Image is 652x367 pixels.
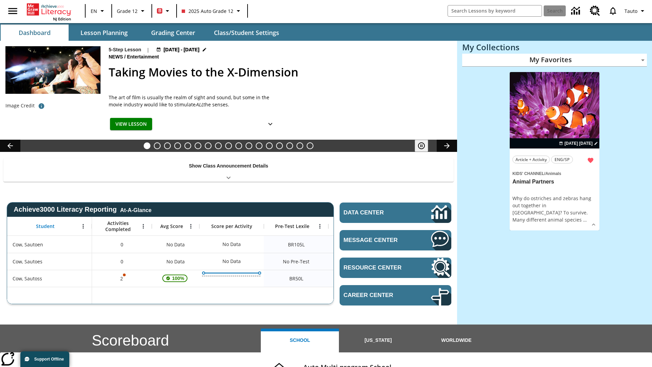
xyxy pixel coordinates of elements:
[462,42,647,52] h3: My Collections
[415,140,435,152] div: Pause
[276,142,283,149] button: Slide 14 Between Two Worlds
[138,221,148,231] button: Open Menu
[155,46,209,53] button: Aug 18 - Aug 24 Choose Dates
[512,170,597,177] span: Topic: Kids' Channel/Animals
[109,53,124,61] span: News
[147,46,149,53] span: |
[286,142,293,149] button: Slide 15 Hooray for Constitution Day!
[117,7,138,15] span: Grade 12
[510,72,599,231] div: lesson details
[70,24,138,41] button: Lesson Planning
[340,258,451,278] a: Resource Center, Will open in new tab
[545,171,561,176] span: Animals
[515,156,547,163] span: Article + Activity
[417,329,495,352] button: Worldwide
[344,209,408,216] span: Data Center
[189,162,268,170] p: Show Class Announcement Details
[152,236,199,253] div: No Data, Cow, Sautoen
[169,272,187,284] span: 100%
[182,7,233,15] span: 2025 Auto Grade 12
[53,16,71,21] span: NJ Edition
[215,142,222,149] button: Slide 8 Attack of the Terrifying Tomatoes
[448,5,542,16] input: search field
[184,142,191,149] button: Slide 5 Private! Keep Out!
[328,253,393,270] div: No Data, Cow, Sautoes
[1,24,69,41] button: Dashboard
[120,275,124,282] p: 2
[261,329,339,352] button: School
[624,7,637,15] span: Tauto
[583,216,587,223] span: …
[344,264,411,271] span: Resource Center
[462,54,647,67] div: My Favorites
[13,241,43,248] span: Cow, Sautoen
[340,230,451,250] a: Message Center
[275,223,309,229] span: Pre-Test Lexile
[121,241,123,248] span: 0
[186,221,196,231] button: Open Menu
[586,2,604,20] a: Resource Center, Will open in new tab
[328,270,393,287] div: Beginning reader 50 Lexile, ER, Based on the Lexile Reading measure, student is an Emerging Reade...
[512,195,597,223] div: Why do ostriches and zebras hang out together in [GEOGRAPHIC_DATA]? To survive. Many different an...
[5,46,101,94] img: Panel in front of the seats sprays water mist to the happy audience at a 4DX-equipped theater.
[154,5,174,17] button: Boost Class color is red. Change class color
[88,5,109,17] button: Language: EN, Select a language
[163,238,188,251] span: No Data
[13,275,42,282] span: Cow, Sautoss
[564,140,593,146] span: [DATE] [DATE]
[109,46,141,53] p: 5-Step Lesson
[344,237,411,244] span: Message Center
[34,357,64,362] span: Support Offline
[114,5,149,17] button: Grade: Grade 12, Select a grade
[27,2,71,21] div: Home
[512,178,597,186] h3: Animal Partners
[92,236,152,253] div: 0, Cow, Sautoen
[264,118,277,130] button: Show Details
[544,171,545,176] span: /
[195,142,201,149] button: Slide 6 The Last Homesteaders
[196,101,203,108] em: ALL
[288,241,305,248] span: Beginning reader 105 Lexile, Cow, Sautoen
[3,1,23,21] button: Open side menu
[588,220,599,230] button: Show Details
[307,142,313,149] button: Slide 17 The Constitution's Balancing Act
[558,140,599,146] button: Jul 07 - Jun 30 Choose Dates
[160,223,183,229] span: Avg Score
[179,5,245,17] button: Class: 2025 Auto Grade 12, Select your class
[139,24,207,41] button: Grading Center
[622,5,649,17] button: Profile/Settings
[110,118,152,130] button: View Lesson
[127,53,160,61] span: Entertainment
[144,142,150,149] button: Slide 1 Taking Movies to the X-Dimension
[36,223,55,229] span: Student
[91,7,97,15] span: EN
[164,142,171,149] button: Slide 3 Animal Partners
[555,156,569,163] span: ENG/SP
[256,142,262,149] button: Slide 12 Pre-release lesson
[512,171,544,176] span: Kids' Channel
[209,24,285,41] button: Class/Student Settings
[340,285,451,305] a: Career Center
[340,203,451,223] a: Data Center
[315,221,325,231] button: Open Menu
[158,6,161,15] span: B
[152,253,199,270] div: No Data, Cow, Sautoes
[567,2,586,20] a: Data Center
[584,154,597,167] button: Remove from Favorites
[604,2,622,20] a: Notifications
[5,102,35,109] p: Image Credit
[551,156,573,163] button: ENG/SP
[109,64,449,81] h2: Taking Movies to the X-Dimension
[121,258,123,265] span: 0
[344,292,411,299] span: Career Center
[163,255,188,268] span: No Data
[174,142,181,149] button: Slide 4 Cars of the Future?
[246,142,252,149] button: Slide 11 Mixed Practice: Citing Evidence
[339,329,417,352] button: [US_STATE]
[20,351,69,367] button: Support Offline
[14,206,151,213] span: Achieve3000 Literacy Reporting
[109,94,278,108] p: The art of film is usually the realm of sight and sound, but some in the movie industry would lik...
[124,54,126,59] span: /
[437,140,457,152] button: Lesson carousel, Next
[3,158,454,182] div: Show Class Announcement Details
